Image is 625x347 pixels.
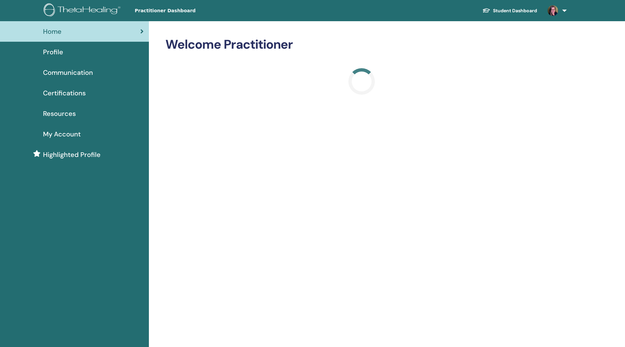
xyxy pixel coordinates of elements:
[548,5,558,16] img: default.jpg
[43,150,101,160] span: Highlighted Profile
[43,129,81,139] span: My Account
[43,26,62,36] span: Home
[165,37,558,52] h2: Welcome Practitioner
[482,8,490,13] img: graduation-cap-white.svg
[43,88,86,98] span: Certifications
[43,47,63,57] span: Profile
[135,7,234,14] span: Practitioner Dashboard
[43,68,93,77] span: Communication
[477,5,542,17] a: Student Dashboard
[43,109,76,119] span: Resources
[44,3,123,18] img: logo.png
